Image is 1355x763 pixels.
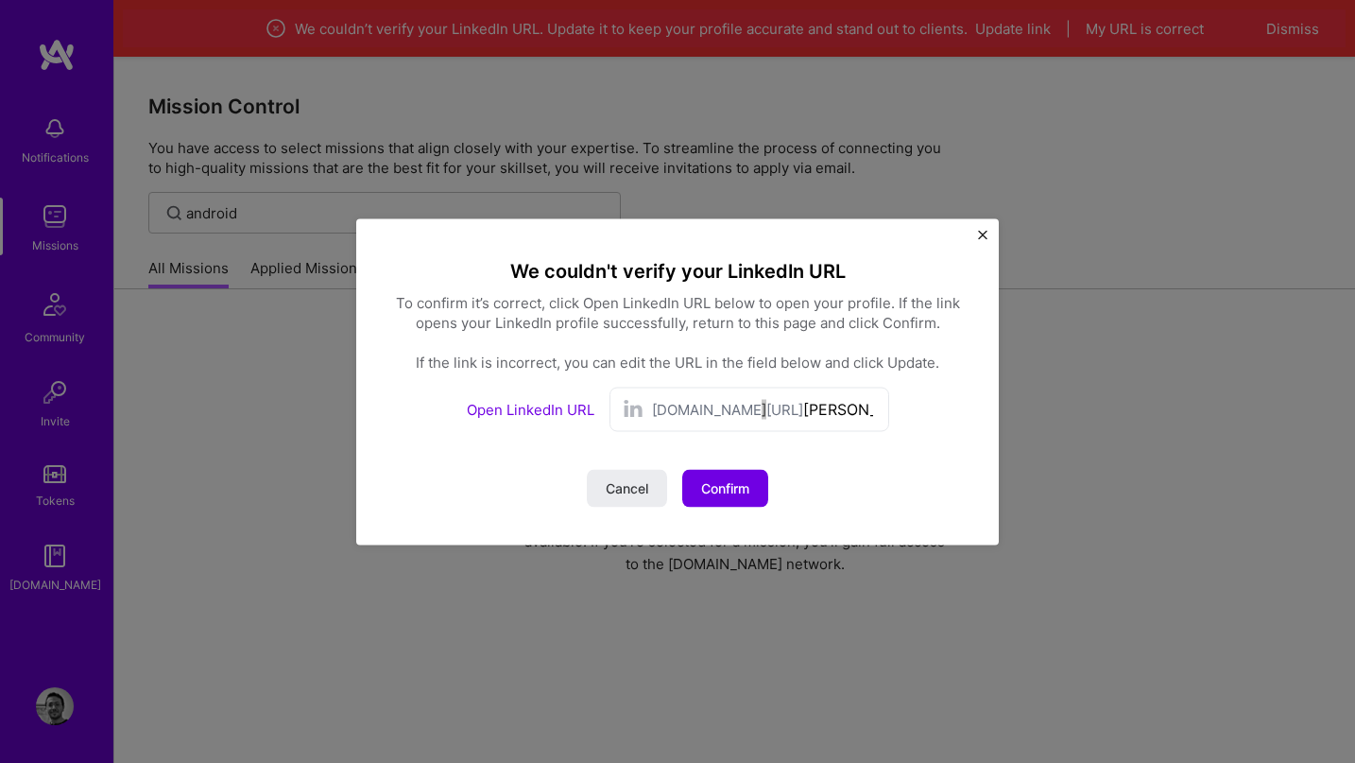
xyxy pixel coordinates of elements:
[394,292,961,372] div: To confirm it’s correct, click Open LinkedIn URL below to open your profile. If the link opens yo...
[587,469,667,507] button: Cancel
[606,478,648,497] span: Cancel
[622,398,644,421] img: LinkedIn
[467,400,594,418] a: Open LinkedIn URL
[978,230,987,250] button: Close
[701,478,749,497] span: Confirm
[682,469,768,507] button: Confirm
[394,256,961,285] div: We couldn't verify your LinkedIn URL
[803,395,877,423] input: username
[652,399,803,419] span: [DOMAIN_NAME][URL]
